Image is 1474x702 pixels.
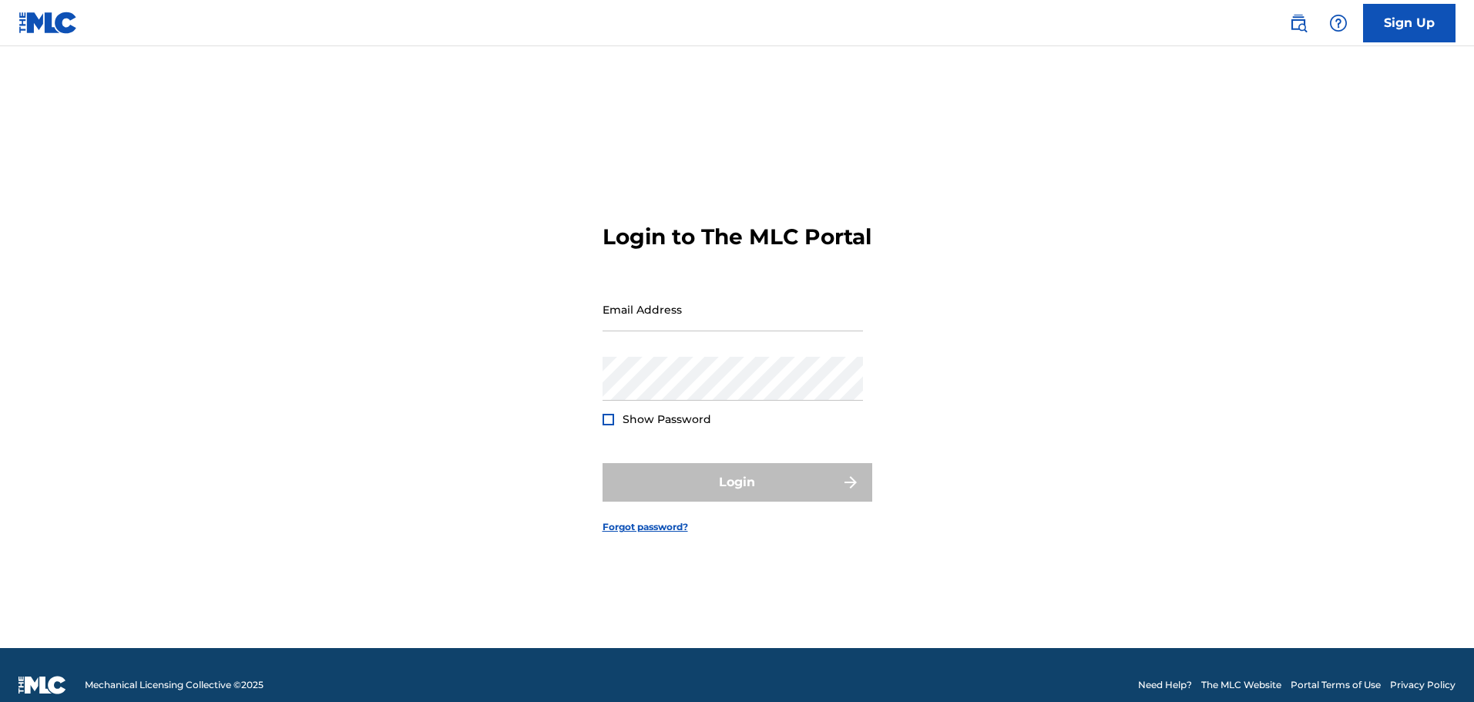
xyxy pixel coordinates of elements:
[85,678,264,692] span: Mechanical Licensing Collective © 2025
[1291,678,1381,692] a: Portal Terms of Use
[18,676,66,694] img: logo
[1201,678,1281,692] a: The MLC Website
[623,412,711,426] span: Show Password
[603,520,688,534] a: Forgot password?
[1283,8,1314,39] a: Public Search
[1138,678,1192,692] a: Need Help?
[18,12,78,34] img: MLC Logo
[603,223,871,250] h3: Login to The MLC Portal
[1323,8,1354,39] div: Help
[1329,14,1348,32] img: help
[1363,4,1456,42] a: Sign Up
[1289,14,1308,32] img: search
[1390,678,1456,692] a: Privacy Policy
